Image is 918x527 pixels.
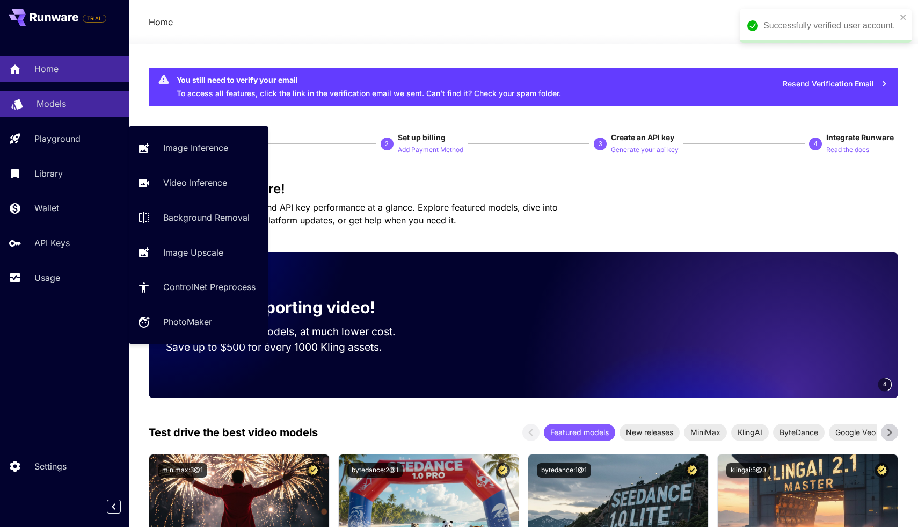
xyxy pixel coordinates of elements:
span: Add your payment card to enable full platform functionality. [83,12,106,25]
a: Video Inference [129,170,268,196]
p: Image Upscale [163,246,223,259]
a: Image Inference [129,135,268,161]
span: TRIAL [83,15,106,23]
span: New releases [620,427,680,438]
button: klingai:5@3 [726,463,770,478]
p: Test drive the best video models [149,424,318,441]
p: Generate your api key [611,145,679,155]
p: Usage [34,271,60,284]
a: PhotoMaker [129,309,268,335]
nav: breadcrumb [149,16,173,28]
p: Library [34,167,63,180]
span: 4 [883,380,886,388]
span: ByteDance [773,427,825,438]
p: Home [149,16,173,28]
button: bytedance:2@1 [347,463,403,478]
p: Run the best video models, at much lower cost. [166,324,416,340]
button: Resend Verification Email [777,73,894,95]
span: MiniMax [684,427,727,438]
p: Home [34,62,59,75]
a: ControlNet Preprocess [129,274,268,300]
p: Settings [34,460,67,473]
span: Create an API key [611,133,674,142]
p: 2 [385,139,389,149]
p: 4 [814,139,818,149]
p: Save up to $500 for every 1000 Kling assets. [166,340,416,355]
div: To access all features, click the link in the verification email we sent. Can’t find it? Check yo... [177,71,561,103]
div: You still need to verify your email [177,74,561,85]
p: Add Payment Method [398,145,463,155]
span: Integrate Runware [826,133,894,142]
p: ControlNet Preprocess [163,280,256,293]
p: PhotoMaker [163,315,212,328]
p: Models [37,97,66,110]
p: Background Removal [163,211,250,224]
span: Google Veo [829,427,882,438]
p: Video Inference [163,176,227,189]
button: close [900,13,907,21]
h3: Welcome to Runware! [149,182,899,197]
p: Read the docs [826,145,869,155]
div: Successfully verified user account. [763,19,897,32]
p: Now supporting video! [196,295,375,320]
span: Set up billing [398,133,446,142]
button: Collapse sidebar [107,500,121,514]
p: Playground [34,132,81,145]
span: KlingAI [731,427,769,438]
button: minimax:3@1 [158,463,207,478]
button: bytedance:1@1 [537,463,591,478]
button: Certified Model – Vetted for best performance and includes a commercial license. [685,463,700,478]
div: Collapse sidebar [115,497,129,516]
p: Image Inference [163,141,228,154]
span: Featured models [544,427,615,438]
p: API Keys [34,236,70,249]
button: Certified Model – Vetted for best performance and includes a commercial license. [496,463,510,478]
button: Certified Model – Vetted for best performance and includes a commercial license. [306,463,320,478]
p: 3 [599,139,602,149]
a: Background Removal [129,205,268,231]
button: Certified Model – Vetted for best performance and includes a commercial license. [875,463,889,478]
p: Wallet [34,201,59,214]
span: Check out your usage stats and API key performance at a glance. Explore featured models, dive int... [149,202,558,226]
a: Image Upscale [129,239,268,265]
